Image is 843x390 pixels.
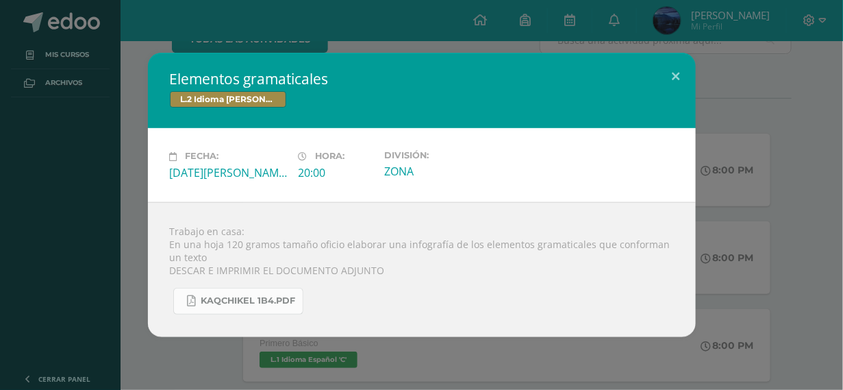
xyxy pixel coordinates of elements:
div: [DATE][PERSON_NAME] [170,165,288,180]
div: 20:00 [299,165,373,180]
h2: Elementos gramaticales [170,69,674,88]
span: Hora: [316,151,345,162]
span: Fecha: [186,151,219,162]
span: KAQCHIKEL 1B4.pdf [201,295,296,306]
div: ZONA [384,164,502,179]
a: KAQCHIKEL 1B4.pdf [173,288,303,315]
button: Close (Esc) [657,53,696,99]
span: L.2 Idioma [PERSON_NAME] [170,91,286,108]
div: Trabajo en casa: En una hoja 120 gramos tamaño oficio elaborar una infografía de los elementos gr... [148,202,696,337]
label: División: [384,150,502,160]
